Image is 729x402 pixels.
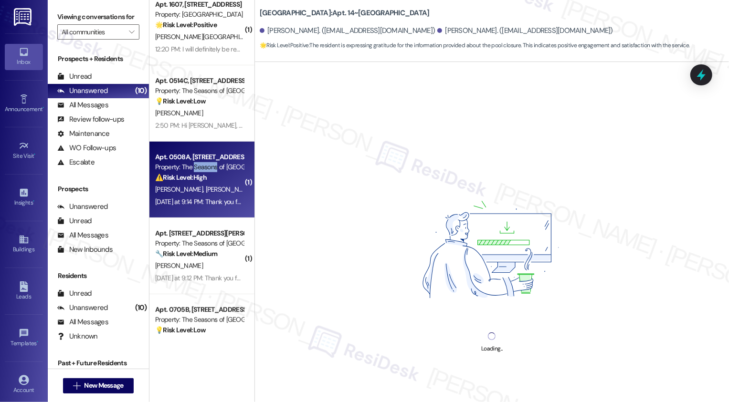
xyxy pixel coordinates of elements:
div: Prospects + Residents [48,54,149,64]
div: Past + Future Residents [48,358,149,368]
a: Account [5,372,43,398]
span: • [34,151,36,158]
div: Escalate [57,157,95,167]
div: Unanswered [57,202,108,212]
b: [GEOGRAPHIC_DATA]: Apt. 14~[GEOGRAPHIC_DATA] [260,8,430,18]
div: Apt. 0508A, [STREET_ADDRESS][PERSON_NAME] [155,152,243,162]
strong: 🔧 Risk Level: Medium [155,249,217,258]
img: ResiDesk Logo [14,8,33,26]
div: New Inbounds [57,245,113,255]
strong: ⚠️ Risk Level: High [155,173,207,182]
div: Unanswered [57,303,108,313]
strong: 💡 Risk Level: Low [155,97,206,105]
div: WO Follow-ups [57,143,116,153]
a: Templates • [5,325,43,351]
a: Inbox [5,44,43,70]
a: Buildings [5,231,43,257]
div: Unread [57,72,92,82]
button: New Message [63,378,134,393]
div: Apt. [STREET_ADDRESS][PERSON_NAME] [155,228,243,238]
div: 12:20 PM: I will definitely be renewing and don't plan on moving ever again. [155,45,359,53]
i:  [73,382,80,390]
i:  [129,28,134,36]
span: [PERSON_NAME] [155,109,203,117]
span: [PERSON_NAME] [205,185,253,194]
div: [PERSON_NAME]. ([EMAIL_ADDRESS][DOMAIN_NAME]) [437,26,613,36]
a: Insights • [5,185,43,210]
div: Property: The Seasons of [GEOGRAPHIC_DATA] [155,162,243,172]
div: Property: The Seasons of [GEOGRAPHIC_DATA] [155,315,243,325]
div: All Messages [57,230,108,240]
a: Site Visit • [5,138,43,164]
div: Apt. 0705B, [STREET_ADDRESS][PERSON_NAME] [155,305,243,315]
strong: 🌟 Risk Level: Positive [155,21,217,29]
div: Property: The Seasons of [GEOGRAPHIC_DATA] [155,86,243,96]
div: Unread [57,289,92,299]
div: Review follow-ups [57,114,124,124]
span: [PERSON_NAME] [155,185,206,194]
strong: 🌟 Risk Level: Positive [260,41,309,49]
div: Property: The Seasons of [GEOGRAPHIC_DATA] [155,238,243,248]
div: (10) [133,300,149,315]
input: All communities [62,24,124,40]
span: [PERSON_NAME][GEOGRAPHIC_DATA] [155,32,264,41]
div: Property: [GEOGRAPHIC_DATA] [155,10,243,20]
div: All Messages [57,317,108,327]
span: • [37,339,38,345]
span: : The resident is expressing gratitude for the information provided about the pool closure. This ... [260,41,690,51]
div: (10) [133,83,149,98]
div: Loading... [481,344,503,354]
div: [PERSON_NAME]. ([EMAIL_ADDRESS][DOMAIN_NAME]) [260,26,435,36]
label: Viewing conversations for [57,10,139,24]
div: Unknown [57,331,98,341]
div: Residents [48,271,149,281]
div: Unanswered [57,86,108,96]
span: • [33,198,34,205]
div: Prospects [48,184,149,194]
a: Leads [5,278,43,304]
span: • [42,104,44,111]
span: New Message [84,381,123,391]
div: Unread [57,216,92,226]
div: Maintenance [57,129,110,139]
span: [PERSON_NAME] [155,261,203,270]
strong: 💡 Risk Level: Low [155,326,206,334]
div: Apt. 0514C, [STREET_ADDRESS][PERSON_NAME] [155,76,243,86]
div: All Messages [57,100,108,110]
